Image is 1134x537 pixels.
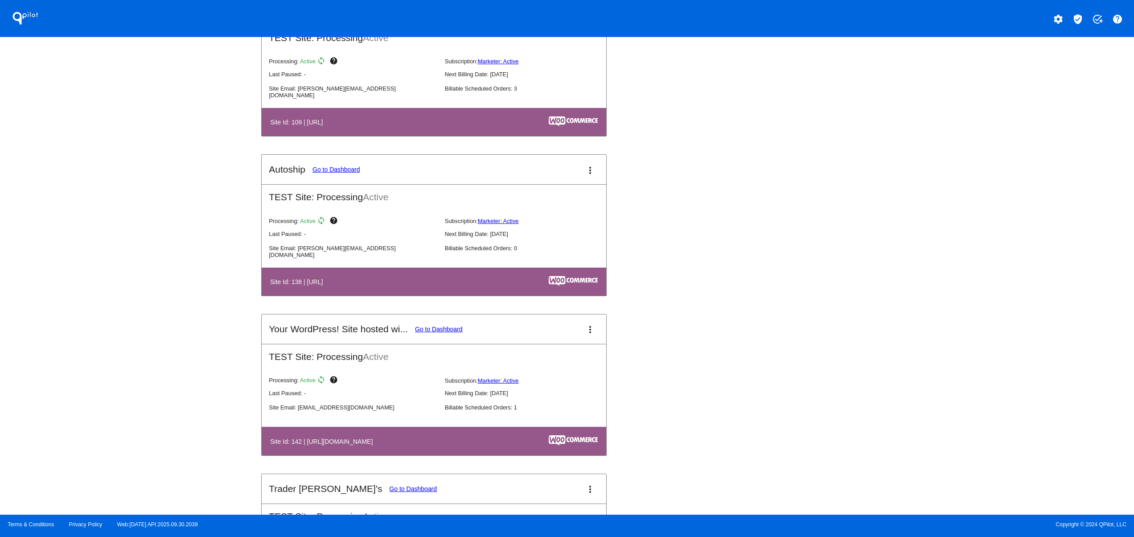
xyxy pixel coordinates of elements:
mat-icon: verified_user [1072,14,1083,25]
span: Active [363,511,388,521]
p: Processing: [269,216,437,227]
a: Web:[DATE] API:2025.09.30.2039 [117,521,198,528]
a: Privacy Policy [69,521,103,528]
p: Next Billing Date: [DATE] [445,71,613,78]
mat-icon: sync [317,376,328,386]
h2: Your WordPress! Site hosted wi... [269,324,408,335]
mat-icon: help [1112,14,1123,25]
h2: TEST Site: Processing [262,344,606,362]
h2: Autoship [269,164,305,175]
h4: Site Id: 138 | [URL] [270,278,327,285]
p: Processing: [269,376,437,386]
p: Next Billing Date: [DATE] [445,231,613,237]
a: Go to Dashboard [415,326,463,333]
p: Subscription: [445,58,613,65]
img: c53aa0e5-ae75-48aa-9bee-956650975ee5 [549,116,598,126]
span: Copyright © 2024 QPilot, LLC [575,521,1126,528]
h4: Site Id: 142 | [URL][DOMAIN_NAME] [270,438,377,445]
mat-icon: help [329,376,340,386]
p: Last Paused: - [269,231,437,237]
h2: TEST Site: Processing [262,185,606,202]
a: Terms & Conditions [8,521,54,528]
span: Active [300,377,316,384]
p: Last Paused: - [269,71,437,78]
mat-icon: settings [1053,14,1064,25]
img: c53aa0e5-ae75-48aa-9bee-956650975ee5 [549,435,598,445]
p: Billable Scheduled Orders: 0 [445,245,613,252]
img: c53aa0e5-ae75-48aa-9bee-956650975ee5 [549,276,598,286]
a: Marketer: Active [478,58,519,65]
span: Active [300,218,316,224]
p: Subscription: [445,377,613,384]
span: Active [363,192,388,202]
span: Active [363,351,388,362]
span: Active [363,33,388,43]
mat-icon: more_vert [585,324,596,335]
p: Site Email: [PERSON_NAME][EMAIL_ADDRESS][DOMAIN_NAME] [269,85,437,99]
p: Next Billing Date: [DATE] [445,390,613,397]
p: Subscription: [445,218,613,224]
p: Site Email: [EMAIL_ADDRESS][DOMAIN_NAME] [269,404,437,411]
a: Go to Dashboard [312,166,360,173]
mat-icon: add_task [1092,14,1103,25]
p: Billable Scheduled Orders: 3 [445,85,613,92]
a: Marketer: Active [478,218,519,224]
a: Marketer: Active [478,377,519,384]
p: Site Email: [PERSON_NAME][EMAIL_ADDRESS][DOMAIN_NAME] [269,245,437,258]
p: Last Paused: - [269,390,437,397]
h1: QPilot [8,9,43,27]
p: Processing: [269,57,437,67]
mat-icon: sync [317,216,328,227]
mat-icon: sync [317,57,328,67]
h2: Trader [PERSON_NAME]'s [269,483,382,494]
span: Active [300,58,316,65]
h4: Site Id: 109 | [URL] [270,119,327,126]
h2: TEST Site: Processing [262,504,606,522]
p: Billable Scheduled Orders: 1 [445,404,613,411]
mat-icon: more_vert [585,484,596,495]
mat-icon: help [329,216,340,227]
a: Go to Dashboard [389,485,437,492]
mat-icon: more_vert [585,165,596,176]
mat-icon: help [329,57,340,67]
